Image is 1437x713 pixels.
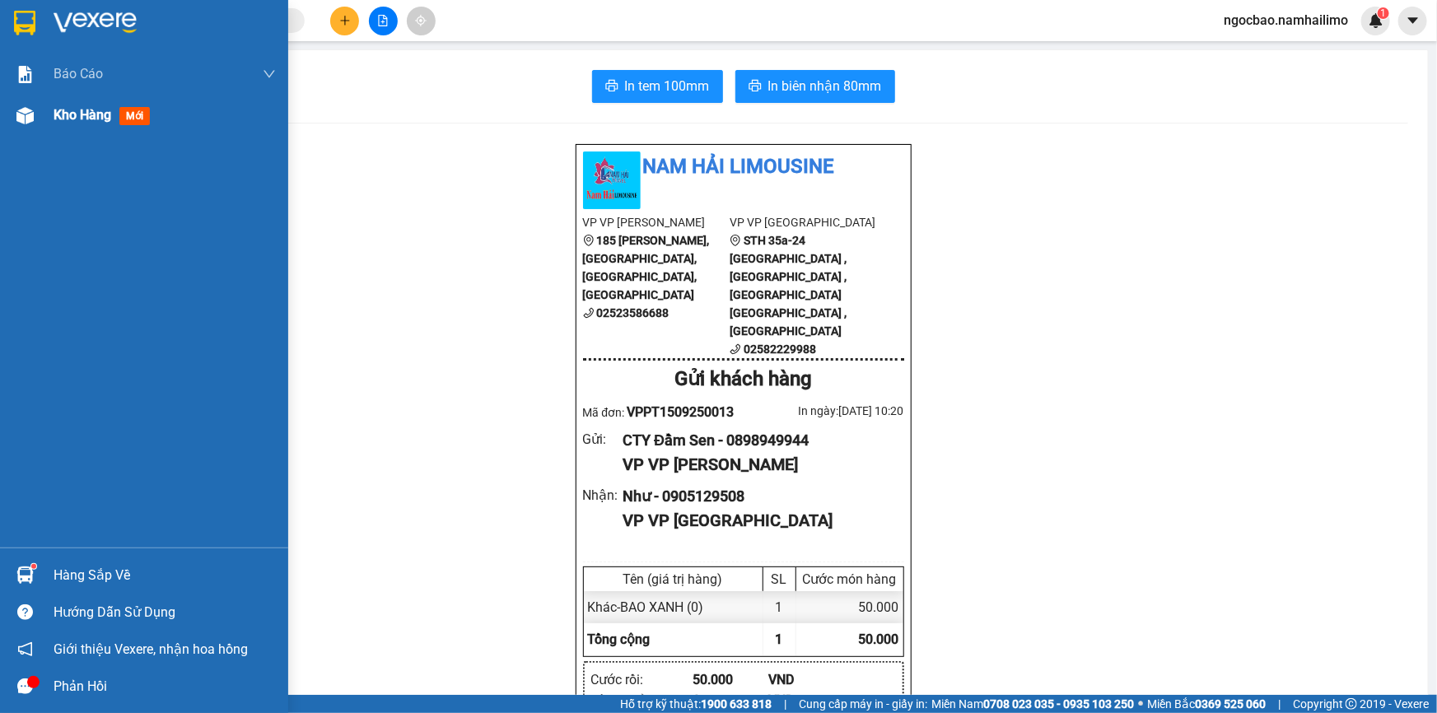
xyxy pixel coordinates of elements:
[16,66,34,83] img: solution-icon
[744,343,816,356] b: 02582229988
[583,151,904,183] li: Nam Hải Limousine
[1380,7,1386,19] span: 1
[931,695,1134,713] span: Miền Nam
[330,7,359,35] button: plus
[1278,695,1281,713] span: |
[583,151,641,209] img: logo.jpg
[625,76,710,96] span: In tem 100mm
[54,107,111,123] span: Kho hàng
[800,571,899,587] div: Cước món hàng
[415,15,427,26] span: aim
[369,7,398,35] button: file-add
[16,107,34,124] img: warehouse-icon
[583,234,710,301] b: 185 [PERSON_NAME], [GEOGRAPHIC_DATA], [GEOGRAPHIC_DATA], [GEOGRAPHIC_DATA]
[623,485,890,508] div: Như - 0905129508
[377,15,389,26] span: file-add
[735,70,895,103] button: printerIn biên nhận 80mm
[799,695,927,713] span: Cung cấp máy in - giấy in:
[730,343,741,355] span: phone
[17,678,33,694] span: message
[16,566,34,584] img: warehouse-icon
[14,11,35,35] img: logo-vxr
[620,695,772,713] span: Hỗ trợ kỹ thuật:
[591,690,693,711] div: Tổng phải thu :
[591,669,693,690] div: Cước rồi :
[54,563,276,588] div: Hàng sắp về
[119,107,150,125] span: mới
[54,639,248,659] span: Giới thiệu Vexere, nhận hoa hồng
[583,213,730,231] li: VP VP [PERSON_NAME]
[1346,698,1357,710] span: copyright
[749,79,762,95] span: printer
[54,600,276,625] div: Hướng dẫn sử dụng
[859,631,899,647] span: 50.000
[54,63,103,84] span: Báo cáo
[768,76,882,96] span: In biên nhận 80mm
[730,234,847,338] b: STH 35a-24 [GEOGRAPHIC_DATA] , [GEOGRAPHIC_DATA] , [GEOGRAPHIC_DATA] [GEOGRAPHIC_DATA] , [GEOGRAP...
[592,70,723,103] button: printerIn tem 100mm
[623,508,890,534] div: VP VP [GEOGRAPHIC_DATA]
[31,564,36,569] sup: 1
[623,429,890,452] div: CTY Đầm Sen - 0898949944
[583,429,623,450] div: Gửi :
[1369,13,1383,28] img: icon-new-feature
[1195,697,1266,711] strong: 0369 525 060
[744,402,904,420] div: In ngày: [DATE] 10:20
[263,68,276,81] span: down
[597,306,670,319] b: 02523586688
[623,452,890,478] div: VP VP [PERSON_NAME]
[730,213,877,231] li: VP VP [GEOGRAPHIC_DATA]
[1378,7,1389,19] sup: 1
[588,599,704,615] span: Khác - BAO XANH (0)
[1147,695,1266,713] span: Miền Bắc
[784,695,786,713] span: |
[763,591,796,623] div: 1
[588,631,651,647] span: Tổng cộng
[776,631,783,647] span: 1
[701,697,772,711] strong: 1900 633 818
[768,669,845,690] div: VND
[1211,10,1361,30] span: ngocbao.namhailimo
[1406,13,1421,28] span: caret-down
[339,15,351,26] span: plus
[768,690,845,711] div: VND
[583,364,904,395] div: Gửi khách hàng
[627,404,734,420] span: VPPT1509250013
[583,402,744,422] div: Mã đơn:
[730,235,741,246] span: environment
[1138,701,1143,707] span: ⚪️
[605,79,618,95] span: printer
[1398,7,1427,35] button: caret-down
[54,674,276,699] div: Phản hồi
[588,571,758,587] div: Tên (giá trị hàng)
[407,7,436,35] button: aim
[17,604,33,620] span: question-circle
[583,307,595,319] span: phone
[983,697,1134,711] strong: 0708 023 035 - 0935 103 250
[796,591,903,623] div: 50.000
[17,641,33,657] span: notification
[693,690,769,711] div: 0
[583,235,595,246] span: environment
[767,571,791,587] div: SL
[583,485,623,506] div: Nhận :
[693,669,769,690] div: 50.000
